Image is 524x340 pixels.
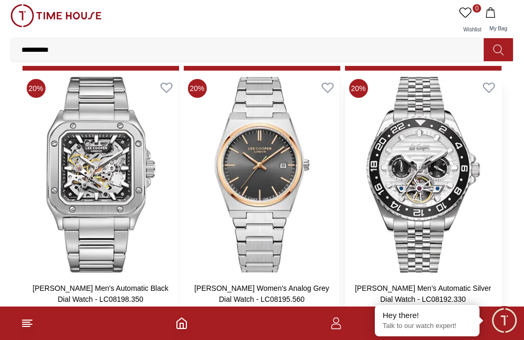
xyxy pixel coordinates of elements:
span: 20 % [27,79,46,98]
img: Lee Cooper Men's Automatic Black Dial Watch - LC08198.350 [23,75,179,275]
span: Wishlist [459,27,485,32]
span: 20 % [349,79,368,98]
a: Home [175,317,188,330]
img: Lee Cooper Men's Automatic Silver Dial Watch - LC08192.330 [345,75,501,275]
a: [PERSON_NAME] Women's Analog Grey Dial Watch - LC08195.560 [194,284,329,303]
button: My Bag [483,4,514,38]
a: [PERSON_NAME] Men's Automatic Black Dial Watch - LC08198.350 [32,284,168,303]
img: Lee Cooper Women's Analog Grey Dial Watch - LC08195.560 [184,75,340,275]
a: 0Wishlist [457,4,483,38]
div: Hey there! [383,310,472,321]
a: [PERSON_NAME] Men's Automatic Silver Dial Watch - LC08192.330 [355,284,491,303]
p: Talk to our watch expert! [383,322,472,331]
span: 0 [473,4,481,13]
img: ... [10,4,102,27]
span: 20 % [188,79,207,98]
div: Chat Widget [490,306,519,335]
span: My Bag [485,26,511,31]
